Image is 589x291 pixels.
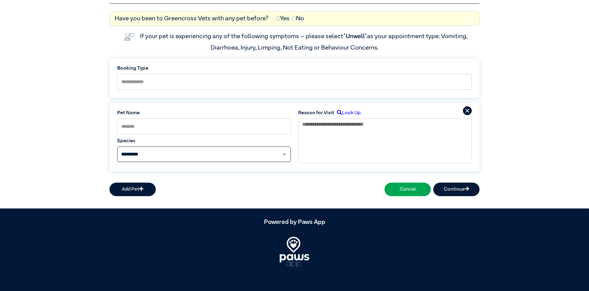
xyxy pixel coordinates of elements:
[433,183,480,196] button: Continue
[292,16,296,20] input: No
[298,109,334,117] label: Reason for Visit
[280,237,309,268] img: PawsApp
[117,65,472,72] label: Booking Type
[385,183,431,196] button: Cancel
[117,109,291,117] label: Pet Name
[343,33,367,39] span: “Unwell”
[276,14,290,23] label: Yes
[140,33,469,51] label: If your pet is experiencing any of the following symptoms – please select as your appointment typ...
[122,31,136,43] img: vet
[109,218,480,226] h5: Powered by Paws App
[115,14,269,23] label: Have you been to Greencross Vets with any pet before?
[117,137,291,145] label: Species
[109,183,156,196] button: Add Pet
[292,14,304,23] label: No
[334,109,360,117] label: Look Up
[276,16,280,20] input: Yes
